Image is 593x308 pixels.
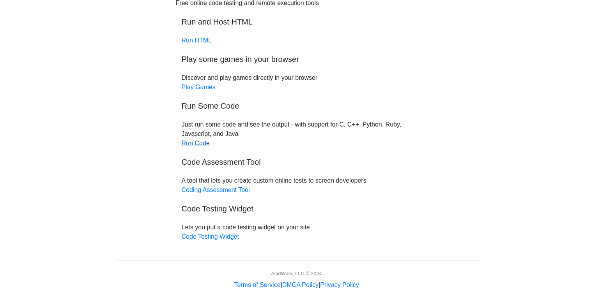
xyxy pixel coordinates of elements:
[182,17,412,26] h5: Run and Host HTML
[320,282,359,288] a: Privacy Policy
[282,282,319,288] a: DMCA Policy
[182,101,412,111] h5: Run Some Code
[182,204,412,213] h5: Code Testing Widget
[182,157,412,167] h5: Code Assessment Tool
[234,280,359,290] div: | |
[182,233,239,240] a: Code Testing Widget
[182,187,250,193] a: Coding Assessment Tool
[182,55,412,64] h5: Play some games in your browser
[182,84,216,90] a: Play Games
[234,282,280,288] a: Terms of Service
[182,140,210,146] a: Run Code
[271,270,322,277] div: AcidWorx, LLC © 2024
[182,37,212,44] a: Run HTML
